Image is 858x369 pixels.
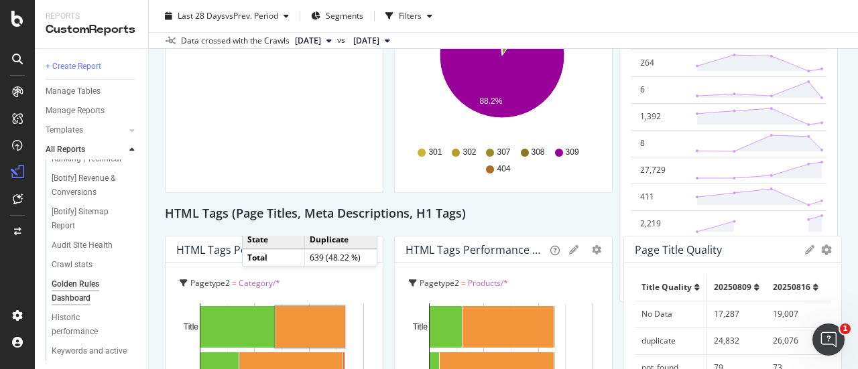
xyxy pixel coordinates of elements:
[243,231,305,249] td: State
[566,147,579,158] span: 309
[714,281,751,293] span: 20250809
[46,104,139,118] a: Manage Reports
[52,171,139,200] a: [Botify] Revenue & Conversions
[641,281,692,293] span: Title Quality
[295,35,321,47] span: 2025 Sep. 1st
[46,104,105,118] div: Manage Reports
[52,205,127,233] div: [Botify] Sitemap Report
[399,10,422,21] div: Filters
[635,243,722,256] div: Page Title Quality
[178,10,225,21] span: Last 28 Days
[52,258,139,272] a: Crawl stats
[243,249,305,267] td: Total
[532,147,545,158] span: 308
[46,123,83,137] div: Templates
[165,204,466,225] h2: HTML Tags (Page Titles, Meta Descriptions, H1 Tags)
[766,327,825,354] td: 26,076
[181,35,290,47] div: Data crossed with the Crawls
[413,322,428,331] text: Title
[52,277,139,305] a: Golden Rules Dashboard
[52,171,129,200] div: [Botify] Revenue & Conversions
[305,231,377,249] td: Duplicate
[232,277,237,289] span: =
[305,249,377,267] td: 639 (48.22 %)
[707,327,767,354] td: 24,832
[46,11,137,22] div: Reports
[176,243,316,256] div: HTML Tags Performance for Indexable URLs
[52,277,127,305] div: Golden Rules Dashboard
[633,130,692,157] td: 8
[52,205,139,233] a: [Botify] Sitemap Report
[337,34,348,46] span: vs
[497,163,510,175] span: 404
[592,245,601,254] div: gear
[773,281,810,293] span: 20250816
[46,84,139,98] a: Manage Tables
[633,50,692,76] td: 264
[46,123,125,137] a: Templates
[497,147,510,158] span: 307
[46,22,137,38] div: CustomReports
[633,103,692,130] td: 1,392
[635,327,707,354] td: duplicate
[633,157,692,183] td: 27,729
[46,143,125,157] a: All Reports
[766,301,825,327] td: 19,007
[239,277,280,289] span: Category/*
[479,96,502,106] text: 88.2%
[52,238,139,252] a: Audit Site Health
[190,277,230,289] span: Pagetype2
[52,258,93,272] div: Crawl stats
[461,277,466,289] span: =
[812,323,845,356] iframe: Intercom live chat
[468,277,508,289] span: Products/*
[46,143,85,157] div: All Reports
[840,323,851,334] span: 1
[428,147,442,158] span: 301
[380,5,438,27] button: Filters
[46,60,101,74] div: + Create Report
[821,245,832,254] div: gear
[165,204,842,225] div: HTML Tags (Page Titles, Meta Descriptions, H1 Tags)
[619,1,838,302] div: Status Codesgear20250901Trend56,01952,6281642642361,3501,39265825,69127,7292944111,9132,219N/AN/A94
[184,322,199,331] text: Title
[633,76,692,103] td: 6
[348,33,395,49] button: [DATE]
[707,301,767,327] td: 17,287
[633,183,692,210] td: 411
[160,5,294,27] button: Last 28 DaysvsPrev. Period
[52,311,126,339] div: Historic performance
[306,5,369,27] button: Segments
[406,243,545,256] div: HTML Tags Performance for Indexable URLs
[463,147,476,158] span: 302
[46,60,139,74] a: + Create Report
[52,238,113,252] div: Audit Site Health
[326,10,363,21] span: Segments
[290,33,337,49] button: [DATE]
[420,277,459,289] span: Pagetype2
[46,84,101,98] div: Manage Tables
[52,311,139,339] a: Historic performance
[635,301,707,327] td: No Data
[353,35,379,47] span: 2025 Aug. 2nd
[225,10,278,21] span: vs Prev. Period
